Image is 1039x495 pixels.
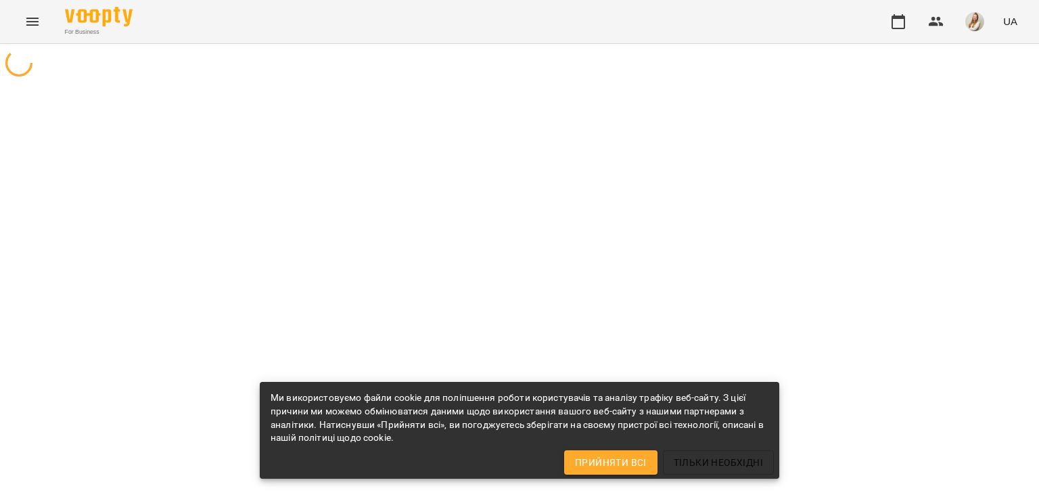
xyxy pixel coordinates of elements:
[65,7,133,26] img: Voopty Logo
[564,450,657,475] button: Прийняти всі
[16,5,49,38] button: Menu
[65,28,133,37] span: For Business
[965,12,984,31] img: db46d55e6fdf8c79d257263fe8ff9f52.jpeg
[674,454,763,471] span: Тільки необхідні
[998,9,1023,34] button: UA
[575,454,647,471] span: Прийняти всі
[271,386,768,450] div: Ми використовуємо файли cookie для поліпшення роботи користувачів та аналізу трафіку веб-сайту. З...
[663,450,774,475] button: Тільки необхідні
[1003,14,1017,28] span: UA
